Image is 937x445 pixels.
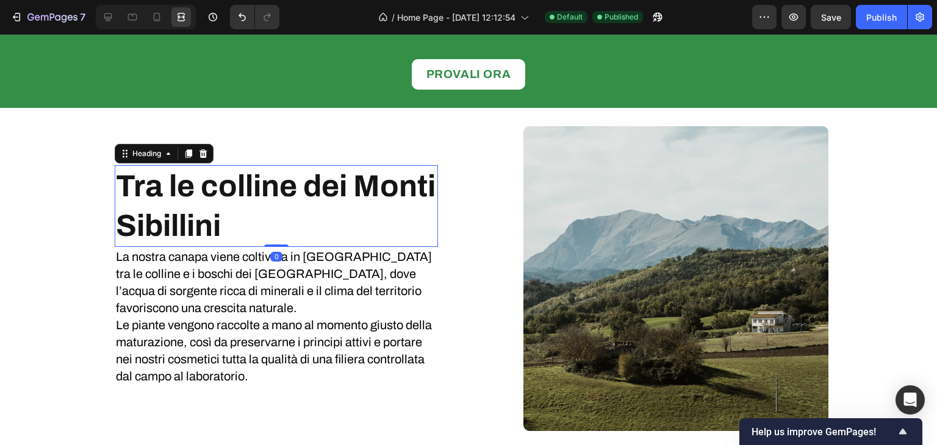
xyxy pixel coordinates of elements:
[5,5,91,29] button: 7
[752,426,896,438] span: Help us improve GemPages!
[230,5,279,29] div: Undo/Redo
[896,385,925,415] div: Open Intercom Messenger
[557,12,583,23] span: Default
[80,10,85,24] p: 7
[116,135,436,208] strong: Tra le colline dei Monti Sibillini
[412,25,526,55] a: PROVALI ORA
[116,214,437,351] p: La nostra canapa viene coltivata in [GEOGRAPHIC_DATA] tra le colline e i boschi dei [GEOGRAPHIC_D...
[866,11,897,24] div: Publish
[605,12,638,23] span: Published
[821,12,841,23] span: Save
[270,218,282,227] div: 0
[426,34,511,46] strong: PROVALI ORA
[392,11,395,24] span: /
[397,11,515,24] span: Home Page - [DATE] 12:12:54
[856,5,907,29] button: Publish
[523,92,828,397] img: Describes the appearance of the image
[130,114,163,125] div: Heading
[811,5,851,29] button: Save
[752,424,910,439] button: Show survey - Help us improve GemPages!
